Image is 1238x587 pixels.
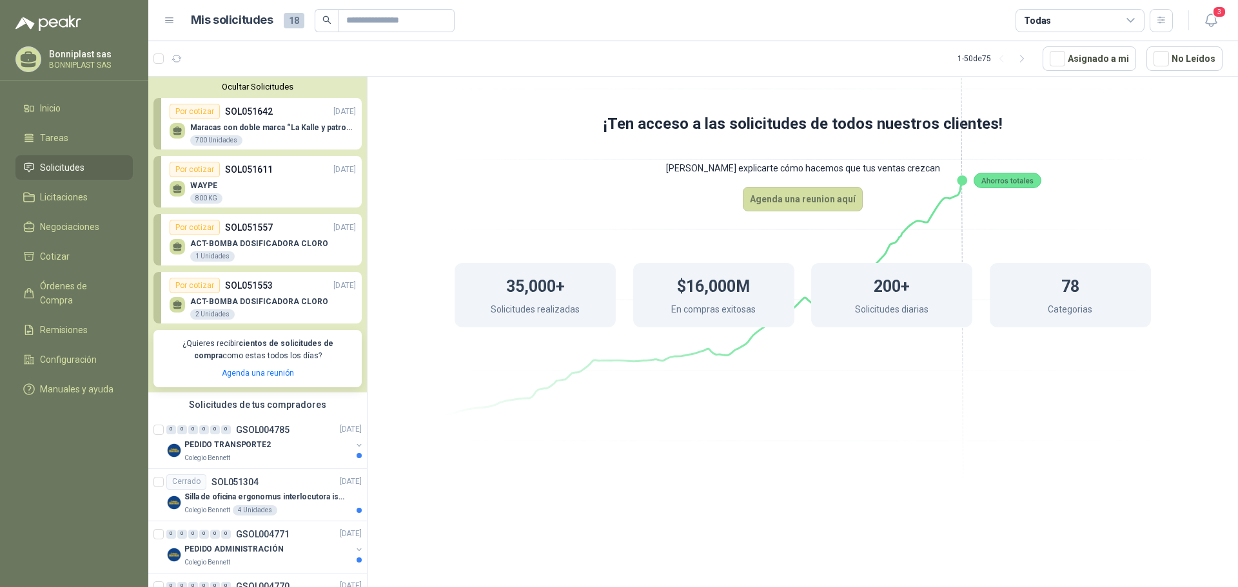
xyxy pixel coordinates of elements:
a: Por cotizarSOL051611[DATE] WAYPE800 KG [153,156,362,207]
div: 0 [166,425,176,434]
div: Ocultar SolicitudesPor cotizarSOL051642[DATE] Maracas con doble marca “La Kalle y patrocinador”70... [148,77,367,392]
p: [DATE] [333,222,356,234]
span: 18 [284,13,304,28]
p: SOL051611 [225,162,273,177]
h1: ¡Ten acceso a las solicitudes de todos nuestros clientes! [403,112,1203,137]
div: 0 [188,425,198,434]
div: 4 Unidades [233,505,277,515]
span: Solicitudes [40,160,84,175]
p: WAYPE [190,181,222,190]
a: Configuración [15,347,133,372]
a: Licitaciones [15,185,133,209]
button: Asignado a mi [1043,46,1136,71]
b: cientos de solicitudes de compra [194,339,333,360]
div: 0 [166,530,176,539]
p: [DATE] [340,476,362,488]
p: [DATE] [340,528,362,540]
div: Todas [1024,14,1051,28]
p: ACT-BOMBA DOSIFICADORA CLORO [190,297,328,306]
img: Logo peakr [15,15,81,31]
a: 0 0 0 0 0 0 GSOL004771[DATE] Company LogoPEDIDO ADMINISTRACIÓNColegio Bennett [166,526,364,568]
p: [PERSON_NAME] explicarte cómo hacemos que tus ventas crezcan [403,149,1203,187]
span: Manuales y ayuda [40,382,113,396]
span: Cotizar [40,249,70,264]
p: PEDIDO TRANSPORTE2 [184,439,271,451]
span: Órdenes de Compra [40,279,121,307]
span: Tareas [40,131,68,145]
a: Cotizar [15,244,133,269]
button: 3 [1199,9,1223,32]
img: Company Logo [166,443,182,458]
span: Negociaciones [40,220,99,234]
a: Inicio [15,96,133,120]
p: Maracas con doble marca “La Kalle y patrocinador” [190,123,356,132]
p: [DATE] [340,423,362,436]
h1: $16,000M [677,271,750,299]
a: Agenda una reunión [222,369,294,378]
p: [DATE] [333,106,356,118]
a: Manuales y ayuda [15,377,133,401]
a: Por cotizarSOL051553[DATE] ACT-BOMBA DOSIFICADORA CLORO2 Unidades [153,272,362,323]
div: 0 [177,425,187,434]
span: Remisiones [40,323,88,337]
div: 0 [188,530,198,539]
p: GSOL004785 [236,425,290,434]
a: Por cotizarSOL051557[DATE] ACT-BOMBA DOSIFICADORA CLORO1 Unidades [153,214,362,265]
h1: Mis solicitudes [191,11,273,30]
a: Por cotizarSOL051642[DATE] Maracas con doble marca “La Kalle y patrocinador”700 Unidades [153,98,362,149]
span: Inicio [40,101,61,115]
p: Solicitudes diarias [855,302,928,320]
p: Colegio Bennett [184,505,230,515]
div: 700 Unidades [190,135,242,146]
button: No Leídos [1146,46,1223,71]
div: 1 - 50 de 75 [958,48,1032,69]
p: Solicitudes realizadas [491,302,580,320]
button: Ocultar Solicitudes [153,82,362,91]
p: GSOL004771 [236,530,290,539]
p: SOL051557 [225,220,273,235]
div: 1 Unidades [190,251,235,262]
div: 0 [221,425,231,434]
div: 0 [177,530,187,539]
h1: 200+ [874,271,910,299]
div: 0 [199,425,209,434]
p: Colegio Bennett [184,557,230,568]
div: Cerrado [166,474,206,490]
img: Company Logo [166,495,182,510]
p: ACT-BOMBA DOSIFICADORA CLORO [190,239,328,248]
p: [DATE] [333,280,356,292]
a: Negociaciones [15,215,133,239]
p: SOL051304 [211,477,259,486]
div: 0 [210,530,220,539]
span: search [322,15,331,24]
img: Company Logo [166,547,182,563]
p: En compras exitosas [671,302,756,320]
p: Categorias [1048,302,1092,320]
p: SOL051642 [225,104,273,119]
a: Tareas [15,126,133,150]
a: Agenda una reunion aquí [743,187,863,211]
h1: 35,000+ [506,271,565,299]
a: 0 0 0 0 0 0 GSOL004785[DATE] Company LogoPEDIDO TRANSPORTE2Colegio Bennett [166,422,364,463]
div: Por cotizar [170,104,220,119]
p: PEDIDO ADMINISTRACIÓN [184,543,283,555]
p: ¿Quieres recibir como estas todos los días? [161,338,354,362]
p: SOL051553 [225,278,273,293]
a: Remisiones [15,318,133,342]
div: 0 [221,530,231,539]
div: Por cotizar [170,220,220,235]
h1: 78 [1061,271,1079,299]
a: Órdenes de Compra [15,274,133,313]
p: Bonniplast sas [49,50,130,59]
div: 0 [210,425,220,434]
p: Silla de oficina ergonomus interlocutora isósceles azul [184,491,345,503]
p: [DATE] [333,164,356,176]
div: 800 KG [190,193,222,204]
a: Solicitudes [15,155,133,180]
div: 2 Unidades [190,309,235,320]
a: CerradoSOL051304[DATE] Company LogoSilla de oficina ergonomus interlocutora isósceles azulColegio... [148,469,367,521]
p: Colegio Bennett [184,453,230,463]
div: Por cotizar [170,162,220,177]
span: 3 [1212,6,1226,18]
p: BONNIPLAST SAS [49,61,130,69]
